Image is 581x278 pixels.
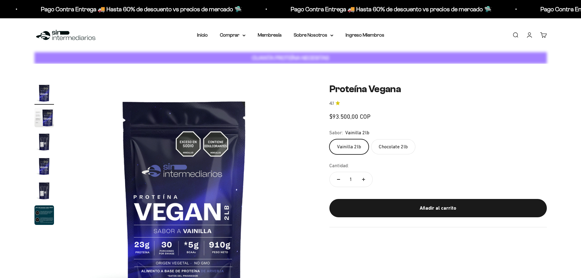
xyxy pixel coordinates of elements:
strong: CUANTA PROTEÍNA NECESITAS [252,55,329,61]
sale-price: $93.500,00 COP [329,112,371,121]
img: Proteína Vegana [34,181,54,200]
button: Ir al artículo 2 [34,108,54,129]
summary: Comprar [220,31,246,39]
img: Proteína Vegana [34,83,54,103]
button: Aumentar cantidad [355,172,372,187]
summary: Sobre Nosotros [294,31,333,39]
div: Añadir al carrito [342,204,535,212]
a: Ingreso Miembros [346,32,384,38]
p: Pago Contra Entrega 🚚 Hasta 60% de descuento vs precios de mercado 🛸 [39,4,240,14]
button: Reducir cantidad [330,172,347,187]
span: 4.1 [329,100,334,107]
h1: Proteína Vegana [329,83,547,95]
button: Ir al artículo 3 [34,132,54,153]
img: Proteína Vegana [34,108,54,127]
img: Proteína Vegana [34,205,54,225]
img: Proteína Vegana [34,157,54,176]
button: Ir al artículo 1 [34,83,54,105]
button: Ir al artículo 5 [34,181,54,202]
img: Proteína Vegana [34,132,54,152]
a: Inicio [197,32,208,38]
a: 4.14.1 de 5.0 estrellas [329,100,547,107]
button: Añadir al carrito [329,199,547,217]
label: Cantidad: [329,162,349,170]
span: Vainilla 2lb [345,129,369,137]
a: Membresía [258,32,282,38]
legend: Sabor: [329,129,343,137]
button: Ir al artículo 6 [34,205,54,227]
button: Ir al artículo 4 [34,157,54,178]
p: Pago Contra Entrega 🚚 Hasta 60% de descuento vs precios de mercado 🛸 [289,4,490,14]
